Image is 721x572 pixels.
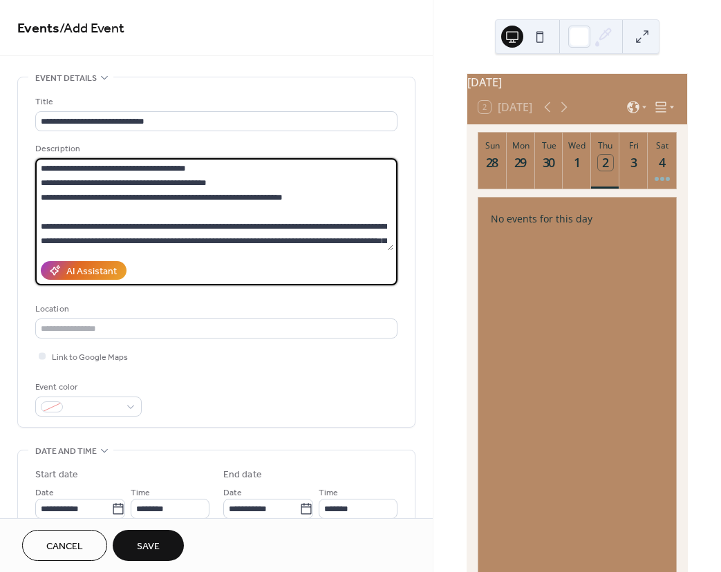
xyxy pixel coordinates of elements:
a: Events [17,15,59,42]
div: 28 [485,155,500,171]
div: AI Assistant [66,265,117,279]
div: 1 [570,155,586,171]
button: Mon29 [507,133,535,189]
div: 29 [513,155,529,171]
button: Cancel [22,530,107,561]
button: Wed1 [563,133,591,189]
div: Wed [567,140,587,151]
div: Sun [483,140,503,151]
div: End date [223,468,262,482]
button: Sun28 [478,133,507,189]
div: Mon [511,140,531,151]
div: Thu [595,140,615,151]
span: Time [131,486,150,500]
div: Start date [35,468,78,482]
div: Location [35,302,395,316]
div: Tue [539,140,559,151]
span: Time [319,486,338,500]
span: / Add Event [59,15,124,42]
div: Description [35,142,395,156]
button: Thu2 [591,133,619,189]
div: [DATE] [467,74,687,90]
div: 2 [598,155,614,171]
div: Event color [35,380,139,394]
div: 3 [626,155,642,171]
span: Cancel [46,540,83,554]
button: Sat4 [648,133,676,189]
span: Date and time [35,444,97,459]
span: Link to Google Maps [52,350,128,365]
button: Fri3 [619,133,648,189]
div: 4 [654,155,670,171]
button: Tue30 [535,133,563,189]
span: Event details [35,71,97,86]
button: AI Assistant [41,261,127,280]
span: Date [223,486,242,500]
div: Title [35,95,395,109]
span: Save [137,540,160,554]
div: No events for this day [480,202,674,235]
div: Fri [624,140,644,151]
span: Date [35,486,54,500]
div: Sat [652,140,672,151]
div: 30 [541,155,557,171]
button: Save [113,530,184,561]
